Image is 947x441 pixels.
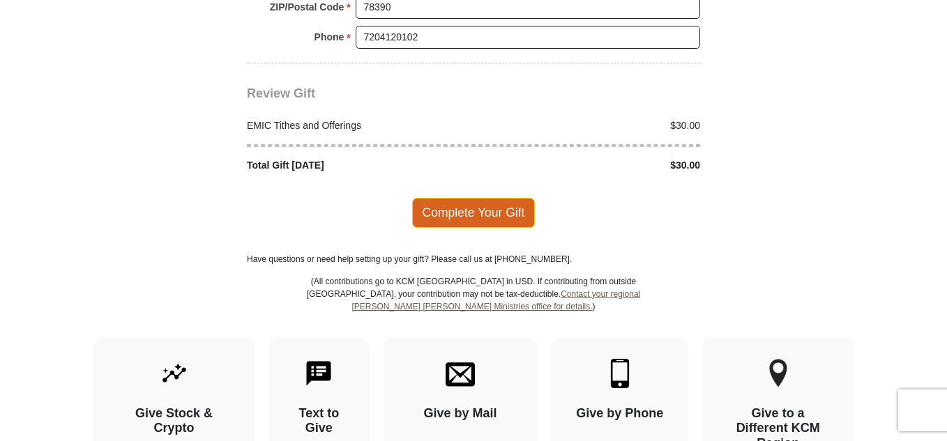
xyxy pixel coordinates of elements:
[768,359,788,388] img: other-region
[576,406,664,421] h4: Give by Phone
[247,253,700,265] p: Have questions or need help setting up your gift? Please call us at [PHONE_NUMBER].
[247,86,315,100] span: Review Gift
[351,289,640,311] a: Contact your regional [PERSON_NAME] [PERSON_NAME] Ministries office for details.
[294,406,345,436] h4: Text to Give
[408,406,513,421] h4: Give by Mail
[306,275,641,338] p: (All contributions go to KCM [GEOGRAPHIC_DATA] in USD. If contributing from outside [GEOGRAPHIC_D...
[473,158,708,173] div: $30.00
[412,198,536,227] span: Complete Your Gift
[605,359,635,388] img: mobile.svg
[160,359,189,388] img: give-by-stock.svg
[315,27,344,47] strong: Phone
[446,359,475,388] img: envelope.svg
[240,158,474,173] div: Total Gift [DATE]
[304,359,333,388] img: text-to-give.svg
[119,406,230,436] h4: Give Stock & Crypto
[240,118,474,133] div: EMIC Tithes and Offerings
[473,118,708,133] div: $30.00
